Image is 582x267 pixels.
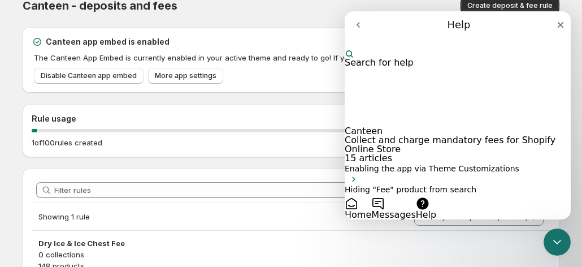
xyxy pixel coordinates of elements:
[46,36,170,48] h2: Canteen app embed is enabled
[32,137,102,148] p: 1 of 100 rules created
[71,198,92,209] span: Help
[38,249,544,260] p: 0 collections
[345,11,571,219] iframe: Intercom live chat
[27,198,71,209] span: Messages
[148,68,223,84] a: More app settings
[38,238,544,249] h3: Dry Ice & Ice Chest Fee
[71,186,92,208] button: Help
[32,113,550,124] h2: Rule usage
[155,71,216,80] span: More app settings
[38,212,90,221] span: Showing 1 rule
[34,52,550,63] p: The Canteen App Embed is currently enabled in your active theme and ready to go! If you need to d...
[544,229,571,256] iframe: Intercom live chat
[54,182,546,198] input: Filter rules
[34,68,144,84] a: Disable Canteen app embed
[41,71,137,80] span: Disable Canteen app embed
[467,1,553,10] span: Create deposit & fee rule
